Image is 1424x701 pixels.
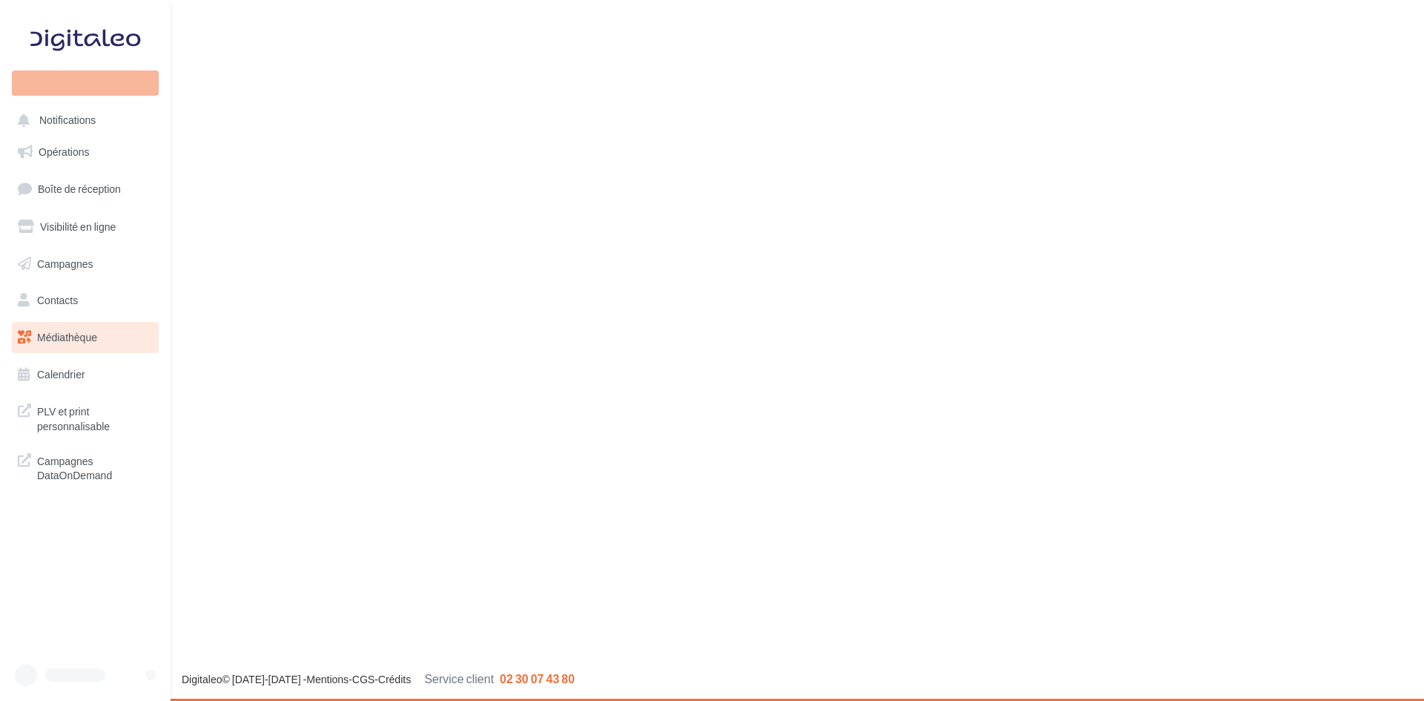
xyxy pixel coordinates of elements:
span: Notifications [39,114,96,127]
a: CGS [352,673,375,685]
a: Mentions [306,673,349,685]
a: Contacts [9,285,162,316]
span: Médiathèque [37,331,97,343]
span: Opérations [39,145,89,158]
span: Campagnes [37,257,93,269]
span: Service client [424,671,494,685]
a: PLV et print personnalisable [9,395,162,439]
span: © [DATE]-[DATE] - - - [182,673,575,685]
span: Visibilité en ligne [40,220,116,233]
span: Boîte de réception [38,182,121,195]
a: Opérations [9,136,162,168]
a: Campagnes DataOnDemand [9,445,162,489]
a: Visibilité en ligne [9,211,162,243]
div: Nouvelle campagne [12,70,159,96]
a: Digitaleo [182,673,222,685]
span: PLV et print personnalisable [37,401,153,433]
a: Médiathèque [9,322,162,353]
a: Boîte de réception [9,173,162,205]
a: Calendrier [9,359,162,390]
span: Contacts [37,294,78,306]
span: Calendrier [37,368,85,381]
a: Crédits [378,673,411,685]
span: 02 30 07 43 80 [500,671,575,685]
span: Campagnes DataOnDemand [37,451,153,483]
a: Campagnes [9,249,162,280]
